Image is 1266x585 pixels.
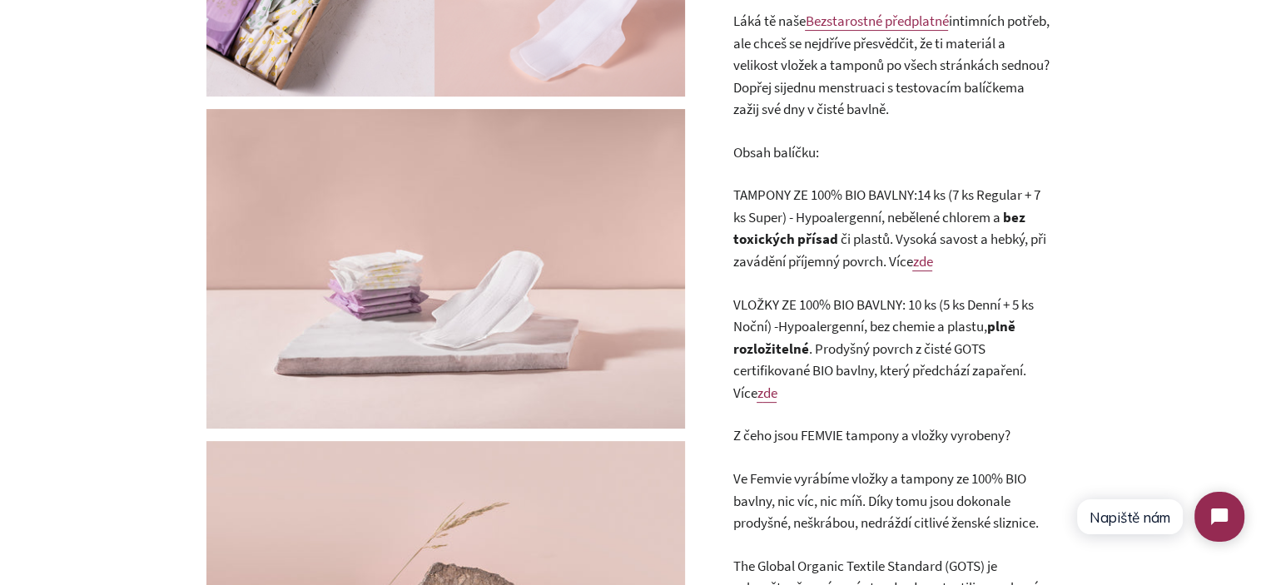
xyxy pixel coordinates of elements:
span: jednu menstruaci s testovacím balíčkem [782,78,1016,97]
span: Obsah balíčku: [732,143,818,161]
span: intimních potřeb, ale chceš se nejdříve přesvědčit, že ti materiál a velikost vložek a tamponů po... [732,12,1049,97]
span: Láká tě naše [732,12,805,30]
span: TAMPONY ZE 100% BIO BAVLNY: [732,186,916,204]
p: Hypoalergenní, bez chemie a plastu, . Prodyšný povrch z čisté GOTS certifikované BIO bavlny, kter... [732,294,1049,404]
span: Z čeho jsou FEMVIE tampony a vložky vyrobeny? [732,426,1010,444]
a: z [757,384,762,403]
span: VLOŽKY ZE 100% BIO BAVLNY: 10 ks (5 ks Denní + 5 ks Noční) - [732,295,1033,336]
strong: plně rozložitelné [732,317,1015,358]
span: . V [732,361,1025,402]
a: zde [912,252,932,271]
span: či plastů. Vysoká savost a hebký, při zavádění příjemný povrch. V [732,230,1045,270]
span: Ve Femvie vyrábíme vložky a tampony ze 100% BIO bavlny, nic víc, nic míň. Díky tomu jsou dokonale... [732,469,1038,532]
img: Testovací balíček [206,109,685,429]
a: de [762,384,777,403]
span: Bezstarostné předplatné [805,12,948,30]
p: 14 ks (7 ks Regular + 7 ks Super) - íce [732,184,1049,272]
a: Bezstarostné předplatné [805,12,948,31]
span: Hypoalergenní, nebělené chlorem a [795,208,1002,226]
iframe: Tidio Chat [1061,478,1259,556]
